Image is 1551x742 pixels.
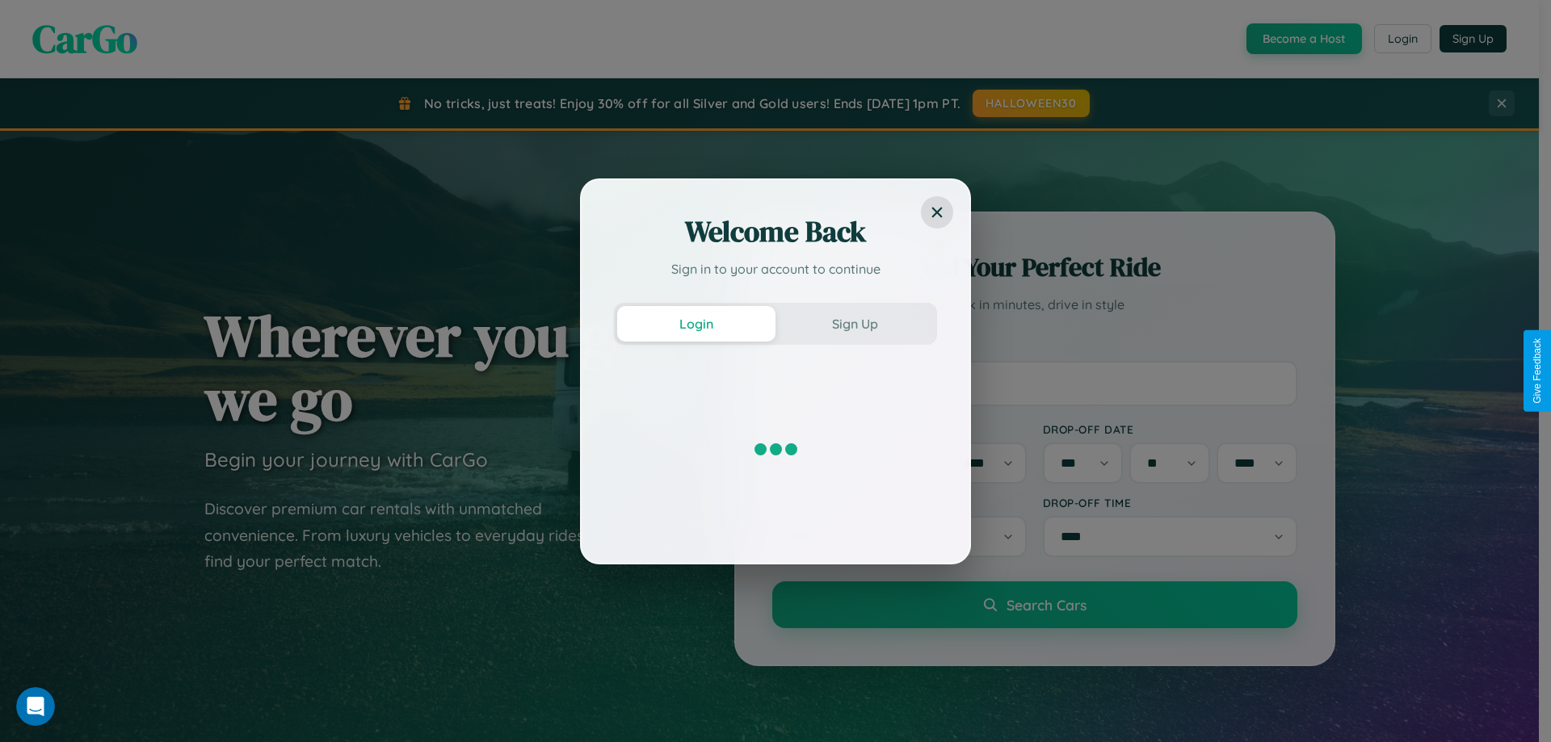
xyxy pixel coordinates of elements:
button: Sign Up [775,306,934,342]
button: Login [617,306,775,342]
p: Sign in to your account to continue [614,259,937,279]
h2: Welcome Back [614,212,937,251]
iframe: Intercom live chat [16,687,55,726]
div: Give Feedback [1532,338,1543,404]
